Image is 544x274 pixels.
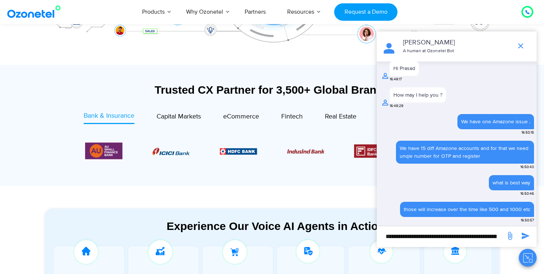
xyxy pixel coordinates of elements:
span: 16:49:29 [390,103,403,109]
p: [PERSON_NAME] [403,38,509,48]
a: Real Estate [325,111,356,124]
div: We have 15 diff Amazone accounts and for that we need unqie number for OTP and register [400,144,530,160]
span: 16:50:15 [521,130,534,136]
div: new-msg-input [380,230,502,243]
span: 16:50:43 [520,164,534,170]
div: 4 / 6 [354,144,392,158]
span: send message [518,228,533,243]
span: 16:50:57 [521,218,534,223]
div: 3 / 6 [287,147,324,156]
img: Picture9.png [220,148,257,154]
div: We have one Amazone issue . [461,118,530,126]
span: send message [503,228,517,243]
a: Bank & Insurance [84,111,134,124]
p: A human at Ozonetel Bot [403,48,509,54]
span: Fintech [281,113,303,121]
img: Picture12.png [354,144,392,158]
span: end chat or minimize [513,39,528,53]
span: eCommerce [223,113,259,121]
div: those will increase over the time like 500 and 1000 etc [404,205,530,213]
button: Close chat [519,249,537,267]
span: Real Estate [325,113,356,121]
div: 6 / 6 [85,141,122,161]
img: Picture13.png [85,141,122,161]
a: Capital Markets [157,111,201,124]
div: 1 / 6 [152,147,190,156]
span: 16:50:46 [520,191,534,197]
div: Hi Prasad [393,64,415,72]
div: what is best way [493,179,530,187]
div: Image Carousel [85,141,459,161]
div: Trusted CX Partner for 3,500+ Global Brands [44,83,500,96]
span: 16:49:17 [390,77,402,82]
img: Picture10.png [287,149,324,154]
span: Capital Markets [157,113,201,121]
div: How may I help you ? [393,91,442,99]
div: Experience Our Voice AI Agents in Action [52,220,500,233]
a: Request a Demo [334,3,397,21]
a: eCommerce [223,111,259,124]
div: 2 / 6 [220,147,257,156]
img: Picture8.png [152,148,190,155]
span: Bank & Insurance [84,112,134,120]
a: Fintech [281,111,303,124]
